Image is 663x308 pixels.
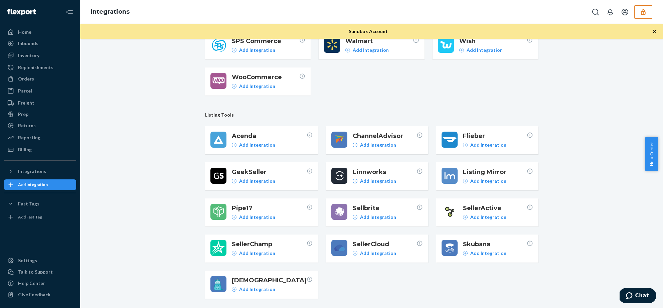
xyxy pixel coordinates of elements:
[18,280,45,287] div: Help Center
[463,214,506,220] a: Add Integration
[4,38,76,49] a: Inbounds
[18,122,36,129] div: Returns
[463,168,527,176] span: Listing Mirror
[467,47,503,53] p: Add Integration
[459,47,503,53] a: Add Integration
[4,132,76,143] a: Reporting
[18,75,34,82] div: Orders
[232,73,299,82] span: WooCommerce
[353,178,396,184] a: Add Integration
[470,178,506,184] p: Add Integration
[18,257,37,264] div: Settings
[239,142,275,148] p: Add Integration
[18,52,39,59] div: Inventory
[360,178,396,184] p: Add Integration
[18,64,53,71] div: Replenishments
[618,5,632,19] button: Open account menu
[4,212,76,222] a: Add Fast Tag
[232,142,275,148] a: Add Integration
[353,250,396,257] a: Add Integration
[4,86,76,96] a: Parcel
[470,250,506,257] p: Add Integration
[645,137,658,171] button: Help Center
[589,5,602,19] button: Open Search Box
[4,109,76,120] a: Prep
[463,132,527,140] span: Flieber
[4,198,76,209] button: Fast Tags
[91,8,130,15] a: Integrations
[463,178,506,184] a: Add Integration
[360,250,396,257] p: Add Integration
[232,250,275,257] a: Add Integration
[463,142,506,148] a: Add Integration
[463,250,506,257] a: Add Integration
[232,276,307,285] span: [DEMOGRAPHIC_DATA]
[4,62,76,73] a: Replenishments
[18,29,31,35] div: Home
[18,200,39,207] div: Fast Tags
[4,255,76,266] a: Settings
[18,146,32,153] div: Billing
[232,214,275,220] a: Add Integration
[463,240,527,249] span: Skubana
[232,168,307,176] span: GeekSeller
[4,179,76,190] a: Add Integration
[232,83,275,90] a: Add Integration
[239,47,275,53] p: Add Integration
[239,250,275,257] p: Add Integration
[18,134,40,141] div: Reporting
[86,2,135,22] ol: breadcrumbs
[18,269,53,275] div: Talk to Support
[353,240,417,249] span: SellerCloud
[353,214,396,220] a: Add Integration
[459,37,527,45] span: Wish
[604,5,617,19] button: Open notifications
[4,50,76,61] a: Inventory
[4,120,76,131] a: Returns
[232,178,275,184] a: Add Integration
[345,37,413,45] span: Walmart
[63,5,76,19] button: Close Navigation
[239,214,275,220] p: Add Integration
[4,278,76,289] a: Help Center
[4,98,76,108] a: Freight
[463,204,527,212] span: SellerActive
[232,132,307,140] span: Acenda
[470,142,506,148] p: Add Integration
[4,144,76,155] a: Billing
[18,168,46,175] div: Integrations
[353,142,396,148] a: Add Integration
[18,291,50,298] div: Give Feedback
[232,37,299,45] span: SPS Commerce
[18,40,38,47] div: Inbounds
[205,112,538,118] span: Listing Tools
[353,168,417,176] span: Linnworks
[239,286,275,293] p: Add Integration
[620,288,656,305] iframe: Opens a widget where you can chat to one of our agents
[4,166,76,177] button: Integrations
[18,100,34,106] div: Freight
[345,47,389,53] a: Add Integration
[232,47,275,53] a: Add Integration
[353,47,389,53] p: Add Integration
[239,83,275,90] p: Add Integration
[360,142,396,148] p: Add Integration
[353,132,417,140] span: ChannelAdvisor
[18,88,32,94] div: Parcel
[18,214,42,220] div: Add Fast Tag
[18,111,28,118] div: Prep
[232,204,307,212] span: Pipe17
[18,182,48,187] div: Add Integration
[7,9,36,15] img: Flexport logo
[232,286,275,293] a: Add Integration
[349,28,388,34] span: Sandbox Account
[4,267,76,277] button: Talk to Support
[239,178,275,184] p: Add Integration
[4,289,76,300] button: Give Feedback
[4,27,76,37] a: Home
[470,214,506,220] p: Add Integration
[232,240,307,249] span: SellerChamp
[360,214,396,220] p: Add Integration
